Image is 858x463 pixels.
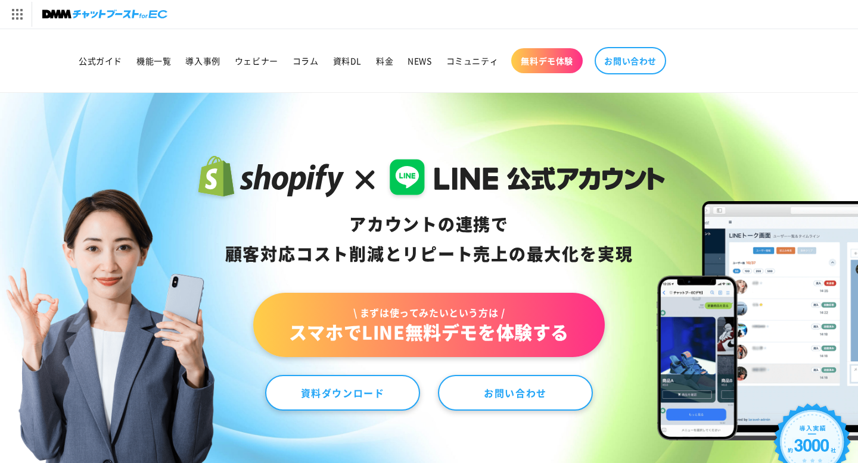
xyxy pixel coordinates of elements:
span: 資料DL [333,55,362,66]
span: 料金 [376,55,393,66]
span: \ まずは使ってみたいという方は / [289,306,569,319]
a: NEWS [400,48,439,73]
span: お問い合わせ [604,55,657,66]
a: 公式ガイド [71,48,129,73]
a: コラム [285,48,326,73]
a: 資料ダウンロード [265,375,420,411]
a: コミュニティ [439,48,506,73]
img: サービス [2,2,32,27]
span: 機能一覧 [136,55,171,66]
a: お問い合わせ [595,47,666,74]
span: ウェビナー [235,55,278,66]
span: 導入事例 [185,55,220,66]
a: 無料デモ体験 [511,48,583,73]
a: 料金 [369,48,400,73]
a: 資料DL [326,48,369,73]
img: チャットブーストforEC [42,6,167,23]
a: 機能一覧 [129,48,178,73]
a: ウェビナー [228,48,285,73]
span: 公式ガイド [79,55,122,66]
a: \ まずは使ってみたいという方は /スマホでLINE無料デモを体験する [253,293,605,357]
a: 導入事例 [178,48,227,73]
span: コミュニティ [446,55,499,66]
a: お問い合わせ [438,375,593,411]
div: アカウントの連携で 顧客対応コスト削減と リピート売上の 最大化を実現 [193,209,666,269]
span: 無料デモ体験 [521,55,573,66]
span: NEWS [408,55,431,66]
span: コラム [293,55,319,66]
